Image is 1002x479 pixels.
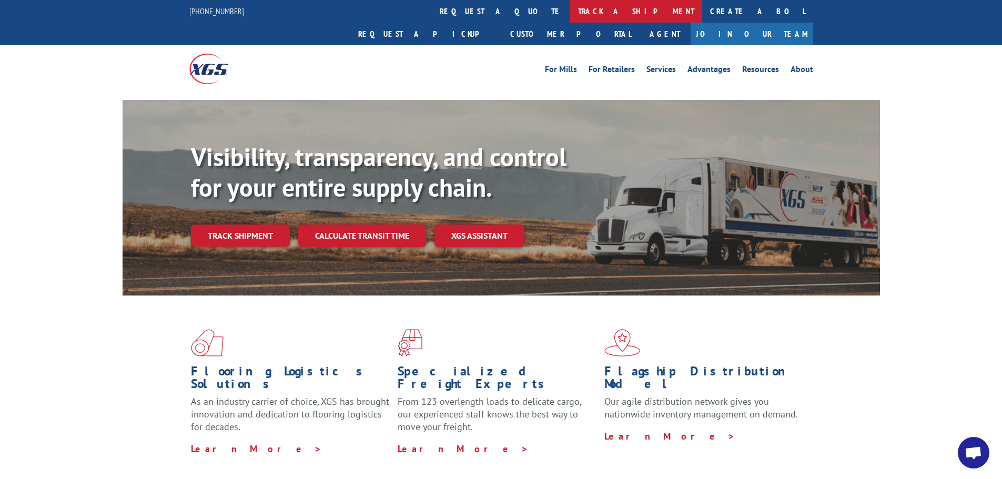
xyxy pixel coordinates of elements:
h1: Specialized Freight Experts [398,365,596,395]
span: Our agile distribution network gives you nationwide inventory management on demand. [604,395,798,420]
h1: Flagship Distribution Model [604,365,803,395]
a: Resources [742,65,779,77]
a: XGS ASSISTANT [434,225,524,247]
a: For Retailers [589,65,635,77]
a: For Mills [545,65,577,77]
h1: Flooring Logistics Solutions [191,365,390,395]
a: Join Our Team [691,23,813,45]
a: Agent [639,23,691,45]
a: Learn More > [191,443,322,455]
a: Calculate transit time [298,225,426,247]
p: From 123 overlength loads to delicate cargo, our experienced staff knows the best way to move you... [398,395,596,442]
span: As an industry carrier of choice, XGS has brought innovation and dedication to flooring logistics... [191,395,389,433]
b: Visibility, transparency, and control for your entire supply chain. [191,140,566,203]
img: xgs-icon-flagship-distribution-model-red [604,329,641,356]
a: Learn More > [398,443,529,455]
a: Request a pickup [350,23,502,45]
img: xgs-icon-total-supply-chain-intelligence-red [191,329,224,356]
a: Learn More > [604,430,735,442]
div: Open chat [958,437,989,468]
a: Services [646,65,676,77]
a: [PHONE_NUMBER] [189,6,244,16]
a: Track shipment [191,225,290,247]
a: Customer Portal [502,23,639,45]
a: About [791,65,813,77]
img: xgs-icon-focused-on-flooring-red [398,329,422,356]
a: Advantages [687,65,731,77]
